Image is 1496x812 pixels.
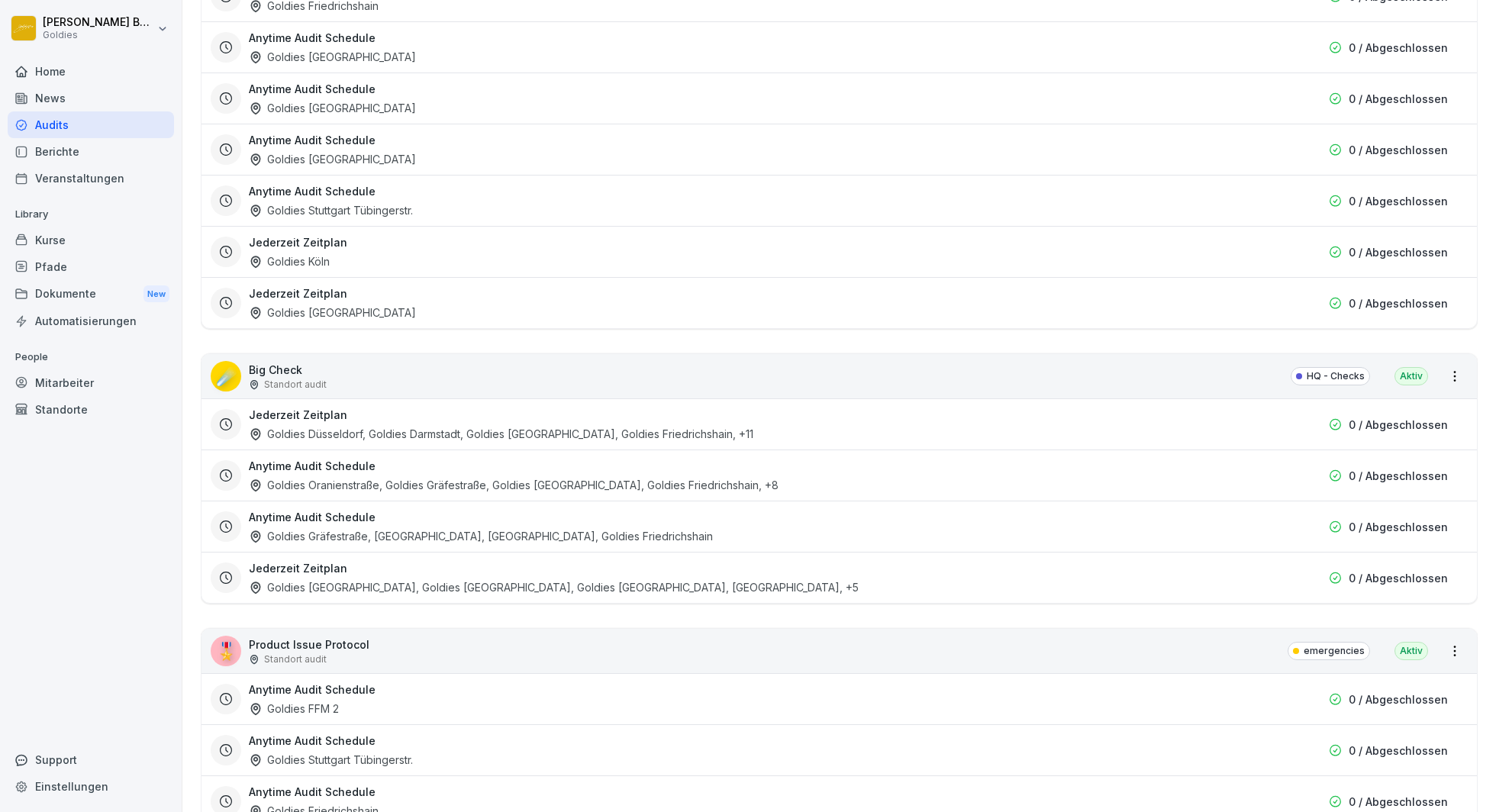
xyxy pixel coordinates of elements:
div: Goldies [GEOGRAPHIC_DATA] [249,304,416,321]
div: Support [8,746,174,773]
a: Standorte [8,396,174,423]
div: Aktiv [1394,642,1428,660]
h3: Jederzeit Zeitplan [249,560,347,576]
div: Dokumente [8,280,174,308]
p: Library [8,202,174,227]
a: Mitarbeiter [8,369,174,396]
p: 0 / Abgeschlossen [1349,91,1448,107]
a: Kurse [8,227,174,253]
p: 0 / Abgeschlossen [1349,40,1448,56]
div: Aktiv [1394,367,1428,385]
p: Standort audit [264,652,327,666]
p: HQ - Checks [1307,369,1365,383]
div: ☄️ [211,361,241,391]
a: Audits [8,111,174,138]
div: Goldies Oranienstraße, Goldies Gräfestraße, Goldies [GEOGRAPHIC_DATA], Goldies Friedrichshain , +8 [249,477,779,493]
p: 0 / Abgeschlossen [1349,519,1448,535]
a: News [8,85,174,111]
h3: Anytime Audit Schedule [249,30,376,46]
a: Berichte [8,138,174,165]
a: Veranstaltungen [8,165,174,192]
p: 0 / Abgeschlossen [1349,417,1448,433]
div: Goldies Stuttgart Tübingerstr. [249,752,413,768]
p: 0 / Abgeschlossen [1349,743,1448,759]
h3: Anytime Audit Schedule [249,509,376,525]
h3: Anytime Audit Schedule [249,733,376,749]
h3: Anytime Audit Schedule [249,132,376,148]
h3: Jederzeit Zeitplan [249,285,347,301]
p: Standort audit [264,378,327,391]
div: Goldies [GEOGRAPHIC_DATA], Goldies [GEOGRAPHIC_DATA], Goldies [GEOGRAPHIC_DATA], [GEOGRAPHIC_DATA... [249,579,859,595]
h3: Anytime Audit Schedule [249,183,376,199]
div: New [143,285,169,303]
a: Pfade [8,253,174,280]
p: 0 / Abgeschlossen [1349,193,1448,209]
p: Big Check [249,362,327,378]
p: 0 / Abgeschlossen [1349,142,1448,158]
p: 0 / Abgeschlossen [1349,794,1448,810]
a: DokumenteNew [8,280,174,308]
div: Goldies FFM 2 [249,701,339,717]
h3: Jederzeit Zeitplan [249,234,347,250]
p: emergencies [1304,644,1365,658]
p: Product Issue Protocol [249,636,369,652]
div: Goldies Düsseldorf, Goldies Darmstadt, Goldies [GEOGRAPHIC_DATA], Goldies Friedrichshain , +11 [249,426,753,442]
p: Goldies [43,30,154,40]
h3: Anytime Audit Schedule [249,784,376,800]
a: Home [8,58,174,85]
h3: Anytime Audit Schedule [249,681,376,698]
h3: Anytime Audit Schedule [249,81,376,97]
h3: Anytime Audit Schedule [249,458,376,474]
p: 0 / Abgeschlossen [1349,570,1448,586]
div: Goldies [GEOGRAPHIC_DATA] [249,100,416,116]
a: Automatisierungen [8,308,174,334]
div: Goldies [GEOGRAPHIC_DATA] [249,151,416,167]
div: 🎖️ [211,636,241,666]
p: 0 / Abgeschlossen [1349,244,1448,260]
p: 0 / Abgeschlossen [1349,691,1448,707]
h3: Jederzeit Zeitplan [249,407,347,423]
div: Goldies Gräfestraße, [GEOGRAPHIC_DATA], [GEOGRAPHIC_DATA], Goldies Friedrichshain [249,528,713,544]
p: People [8,345,174,369]
div: Goldies [GEOGRAPHIC_DATA] [249,49,416,65]
a: Einstellungen [8,773,174,800]
p: 0 / Abgeschlossen [1349,295,1448,311]
div: Goldies Köln [249,253,330,269]
div: Goldies Stuttgart Tübingerstr. [249,202,413,218]
p: 0 / Abgeschlossen [1349,468,1448,484]
p: [PERSON_NAME] Buhren [43,16,154,29]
